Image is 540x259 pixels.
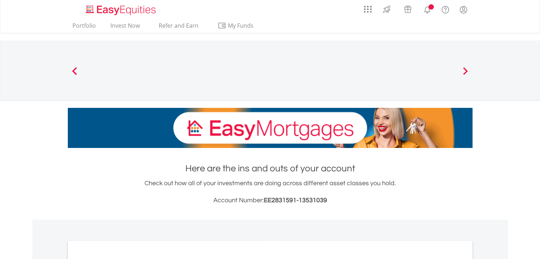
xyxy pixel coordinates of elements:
a: Notifications [418,2,436,16]
a: Refer and Earn [152,22,206,33]
img: grid-menu-icon.svg [364,5,372,13]
div: Check out how all of your investments are doing across different asset classes you hold. [68,178,473,205]
a: FAQ's and Support [436,2,454,16]
img: thrive-v2.svg [381,4,393,15]
img: EasyMortage Promotion Banner [68,108,473,148]
a: AppsGrid [359,2,376,13]
img: vouchers-v2.svg [402,4,414,15]
span: EE2831591-13531039 [264,197,327,204]
h3: Account Number: [68,195,473,205]
a: Home page [83,2,159,16]
span: My Funds [218,21,264,30]
a: Vouchers [397,2,418,15]
h1: Here are the ins and outs of your account [68,162,473,175]
a: Portfolio [70,22,99,33]
a: Invest Now [108,22,143,33]
img: EasyEquities_Logo.png [84,4,159,16]
a: My Profile [454,2,473,17]
span: Refer and Earn [159,22,198,29]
